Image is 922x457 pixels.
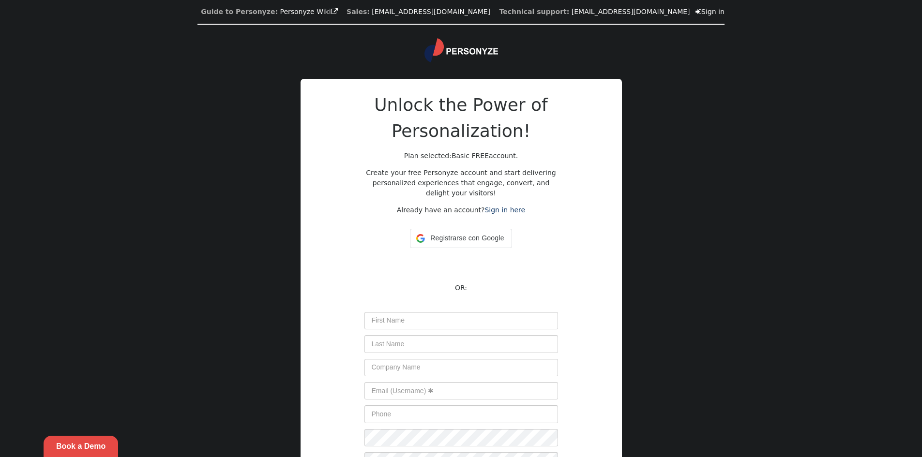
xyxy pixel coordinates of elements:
p: Create your free Personyze account and start delivering personalized experiences that engage, con... [364,168,558,198]
h2: Unlock the Power of Personalization! [364,92,558,144]
input: Company Name [364,359,558,376]
b: Technical support: [499,8,570,15]
iframe: Botón Iniciar sesión con Google [405,247,517,268]
a: Sign in here [484,206,525,214]
a: Sign in [695,8,725,15]
span:  [331,8,338,15]
input: First Name [364,312,558,329]
a: Personyze Wiki [280,8,337,15]
b: Sales: [347,8,370,15]
input: Last Name [364,335,558,353]
input: Phone [364,405,558,423]
span: Basic FREE [452,152,489,160]
p: Already have an account? [364,205,558,215]
p: Plan selected: account. [364,151,558,161]
a: [EMAIL_ADDRESS][DOMAIN_NAME] [372,8,490,15]
span: Registrarse con Google [429,233,506,243]
b: Guide to Personyze: [201,8,278,15]
a: Book a Demo [44,436,118,457]
a: [EMAIL_ADDRESS][DOMAIN_NAME] [572,8,690,15]
div: OR: [451,283,471,293]
input: Email (Username) ✱ [364,382,558,399]
span:  [695,8,701,15]
img: logo.svg [424,38,498,62]
div: Registrarse con Google [410,229,512,248]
